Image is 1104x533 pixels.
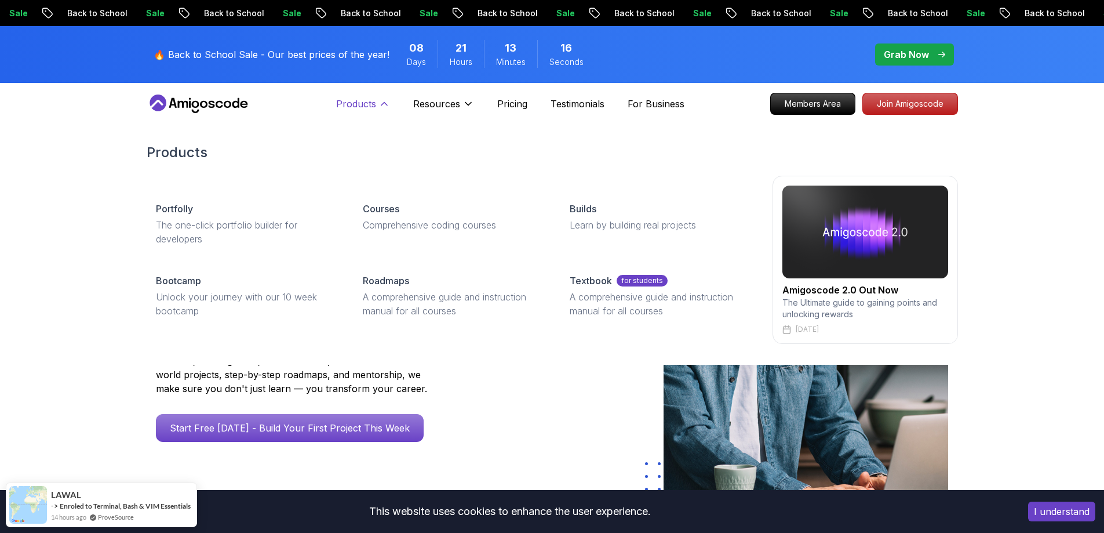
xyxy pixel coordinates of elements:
[147,264,344,327] a: BootcampUnlock your journey with our 10 week bootcamp
[586,8,665,19] p: Back to School
[884,48,929,61] p: Grab Now
[859,8,938,19] p: Back to School
[363,290,542,318] p: A comprehensive guide and instruction manual for all courses
[336,97,376,111] p: Products
[147,193,344,255] a: PortfollyThe one-click portfolio builder for developers
[570,274,612,288] p: Textbook
[528,8,565,19] p: Sale
[391,8,428,19] p: Sale
[505,40,516,56] span: 13 Minutes
[156,274,201,288] p: Bootcamp
[354,193,551,241] a: CoursesComprehensive coding courses
[723,8,801,19] p: Back to School
[782,186,948,278] img: amigoscode 2.0
[782,283,948,297] h2: Amigoscode 2.0 Out Now
[1028,502,1095,521] button: Accept cookies
[570,202,596,216] p: Builds
[549,56,584,68] span: Seconds
[363,202,399,216] p: Courses
[354,264,551,327] a: RoadmapsA comprehensive guide and instruction manual for all courses
[560,40,572,56] span: 16 Seconds
[413,97,474,120] button: Resources
[156,340,434,396] p: Amigoscode has helped thousands of developers land roles at Amazon, Starling Bank, Mercado Livre,...
[147,143,958,162] h2: Products
[862,93,958,115] a: Join Amigoscode
[51,501,59,510] span: ->
[176,8,254,19] p: Back to School
[156,414,424,442] a: Start Free [DATE] - Build Your First Project This Week
[570,218,749,232] p: Learn by building real projects
[51,512,86,522] span: 14 hours ago
[497,97,527,111] a: Pricing
[450,56,472,68] span: Hours
[98,512,134,522] a: ProveSource
[9,499,1011,524] div: This website uses cookies to enhance the user experience.
[60,502,191,510] a: Enroled to Terminal, Bash & VIM Essentials
[801,8,839,19] p: Sale
[51,490,81,500] span: LAWAL
[156,218,335,246] p: The one-click portfolio builder for developers
[363,274,409,288] p: Roadmaps
[782,297,948,320] p: The Ultimate guide to gaining points and unlocking rewards
[796,325,819,334] p: [DATE]
[771,93,855,114] p: Members Area
[665,8,702,19] p: Sale
[409,40,424,56] span: 8 Days
[551,97,604,111] a: Testimonials
[996,8,1075,19] p: Back to School
[407,56,426,68] span: Days
[617,275,668,287] p: for students
[628,97,684,111] a: For Business
[336,97,390,120] button: Products
[312,8,391,19] p: Back to School
[456,40,467,56] span: 21 Hours
[938,8,975,19] p: Sale
[118,8,155,19] p: Sale
[156,290,335,318] p: Unlock your journey with our 10 week bootcamp
[413,97,460,111] p: Resources
[863,93,957,114] p: Join Amigoscode
[156,202,193,216] p: Portfolly
[363,218,542,232] p: Comprehensive coding courses
[570,290,749,318] p: A comprehensive guide and instruction manual for all courses
[39,8,118,19] p: Back to School
[770,93,855,115] a: Members Area
[9,486,47,524] img: provesource social proof notification image
[773,176,958,344] a: amigoscode 2.0Amigoscode 2.0 Out NowThe Ultimate guide to gaining points and unlocking rewards[DATE]
[254,8,292,19] p: Sale
[449,8,528,19] p: Back to School
[560,264,758,327] a: Textbookfor studentsA comprehensive guide and instruction manual for all courses
[496,56,526,68] span: Minutes
[154,48,389,61] p: 🔥 Back to School Sale - Our best prices of the year!
[560,193,758,241] a: BuildsLearn by building real projects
